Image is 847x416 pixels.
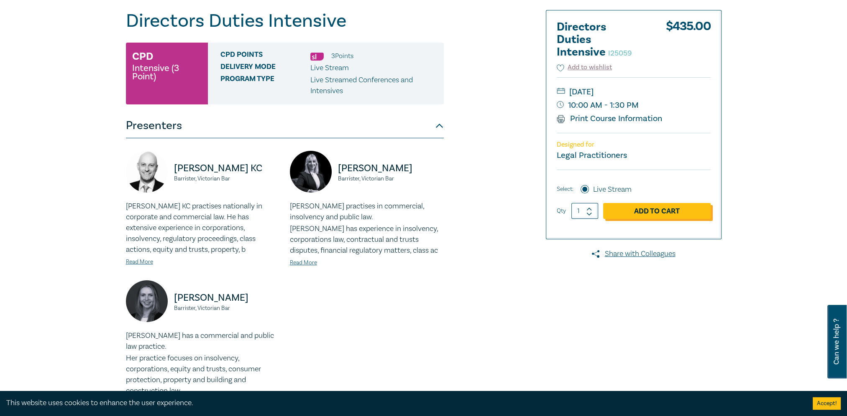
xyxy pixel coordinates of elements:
[310,53,324,61] img: Substantive Law
[593,184,632,195] label: Live Stream
[813,397,841,410] button: Accept cookies
[338,162,444,175] p: [PERSON_NAME]
[126,10,444,32] h1: Directors Duties Intensive
[557,206,566,216] label: Qty
[126,201,280,255] p: [PERSON_NAME] KC practises nationally in corporate and commercial law. He has extensive experienc...
[557,21,649,58] h2: Directors Duties Intensive
[608,48,632,58] small: I25059
[220,75,310,96] span: Program type
[126,113,444,138] button: Presenters
[290,151,332,193] img: https://s3.ap-southeast-2.amazonaws.com/leo-cussen-store-production-content/Contacts/Panagiota%20...
[832,310,840,373] span: Can we help ?
[6,398,800,408] div: This website uses cookies to enhance the user experience.
[310,63,349,73] span: Live Stream
[557,113,663,124] a: Print Course Information
[331,51,353,61] li: 3 Point s
[666,21,711,63] div: $ 435.00
[557,141,711,149] p: Designed for
[174,291,280,304] p: [PERSON_NAME]
[126,330,280,352] p: [PERSON_NAME] has a commercial and public law practice.
[310,75,438,96] p: Live Streamed Conferences and Intensives
[290,259,317,266] a: Read More
[603,203,711,219] a: Add to Cart
[546,249,722,259] a: Share with Colleagues
[557,85,711,99] small: [DATE]
[557,185,573,194] span: Select:
[126,280,168,322] img: https://s3.ap-southeast-2.amazonaws.com/leo-cussen-store-production-content/Contacts/Hannah%20McI...
[126,151,168,193] img: https://s3.ap-southeast-2.amazonaws.com/leo-cussen-store-production-content/Contacts/Oren%20Bigos...
[174,305,280,311] small: Barrister, Victorian Bar
[290,201,444,223] p: [PERSON_NAME] practises in commercial, insolvency and public law.
[174,176,280,182] small: Barrister, Victorian Bar
[571,203,598,219] input: 1
[132,64,202,81] small: Intensive (3 Point)
[220,63,310,74] span: Delivery Mode
[132,49,153,64] h3: CPD
[126,258,153,266] a: Read More
[290,223,444,256] p: [PERSON_NAME] has experience in insolvency, corporations law, contractual and trusts disputes, fi...
[557,99,711,112] small: 10:00 AM - 1:30 PM
[220,51,310,61] span: CPD Points
[557,150,627,161] small: Legal Practitioners
[338,176,444,182] small: Barrister, Victorian Bar
[174,162,280,175] p: [PERSON_NAME] KC
[126,353,280,396] p: Her practice focuses on insolvency, corporations, equity and trusts, consumer protection, propert...
[557,63,612,72] button: Add to wishlist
